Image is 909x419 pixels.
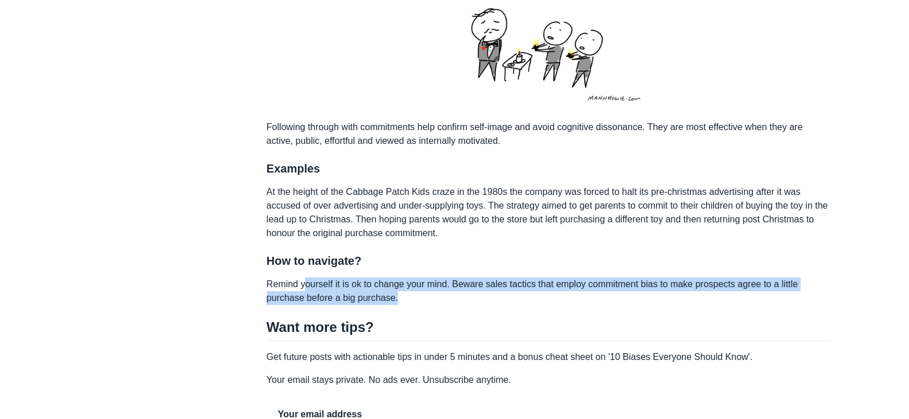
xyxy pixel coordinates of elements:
[267,185,831,240] p: At the height of the Cabbage Patch Kids craze in the 1980s the company was forced to halt its pre...
[267,373,831,387] p: Your email stays private. No ads ever. Unsubscribe anytime.
[267,162,831,176] h3: Examples
[267,319,831,340] h2: Want more tips?
[267,350,831,364] p: Get future posts with actionable tips in under 5 minutes and a bonus cheat sheet on '10 Biases Ev...
[267,254,831,268] h3: How to navigate?
[267,277,831,305] p: Remind yourself it is ok to change your mind. Beware sales tactics that employ commitment bias to...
